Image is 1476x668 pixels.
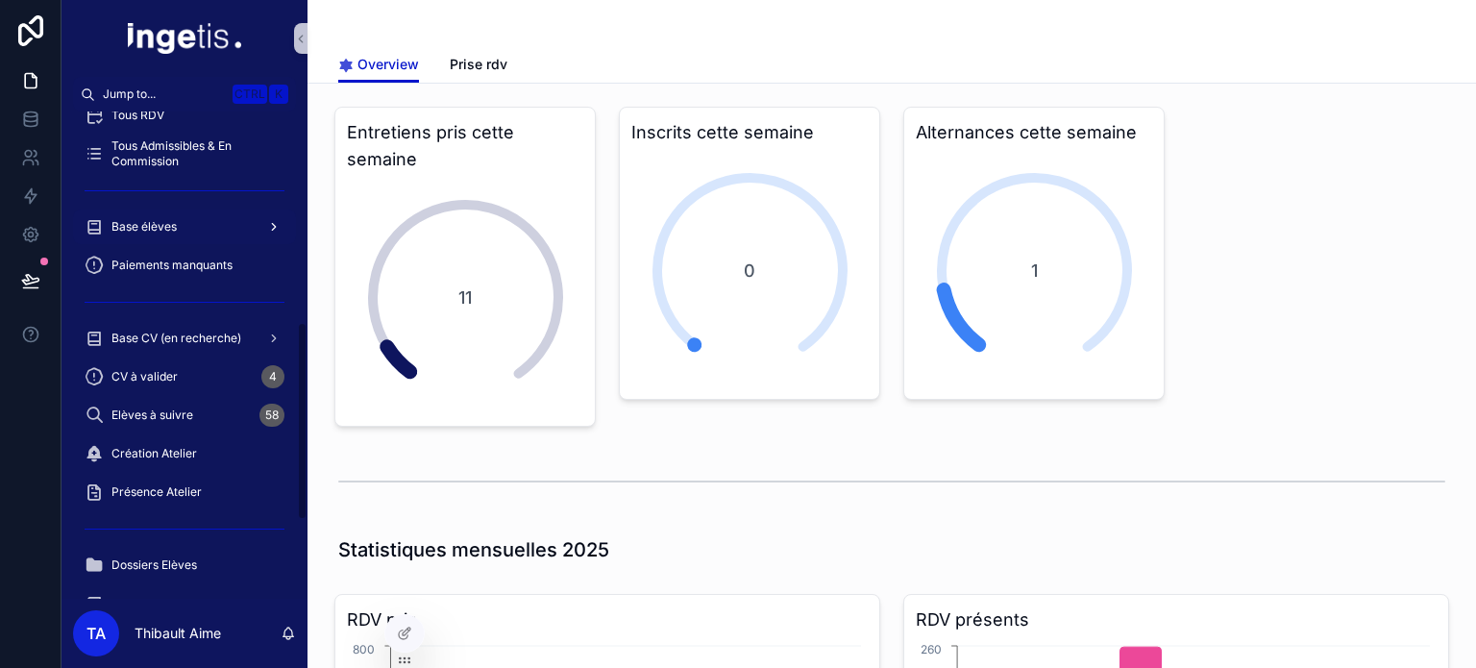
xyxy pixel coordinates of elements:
a: Elèves à suivre58 [73,398,296,433]
div: 58 [259,404,284,427]
a: Création Atelier [73,436,296,471]
button: Jump to...CtrlK [73,77,296,111]
span: Tous Admissibles & En Commission [111,138,277,169]
a: Tous Admissibles & En Commission [73,136,296,171]
img: App logo [128,23,241,54]
span: Présence Atelier [111,484,202,500]
span: Base CV (en recherche) [111,331,241,346]
a: Tous RDV [73,98,296,133]
span: Création Atelier [111,446,197,461]
span: Dossiers Elèves [111,557,197,573]
span: 11 [458,285,472,311]
a: Dossiers Elèves [73,548,296,582]
h3: RDV pris [347,606,868,633]
h3: Alternances cette semaine [916,119,1152,146]
h3: Inscrits cette semaine [631,119,868,146]
a: Archive Elèves [73,586,296,621]
span: 1 [1031,258,1038,285]
h1: Statistiques mensuelles 2025 [338,536,609,563]
a: Base élèves [73,210,296,244]
a: Overview [338,47,419,84]
a: Prise rdv [450,47,507,86]
p: Thibault Aime [135,624,221,643]
span: K [271,87,286,102]
tspan: 260 [921,642,942,656]
a: Base CV (en recherche) [73,321,296,356]
div: scrollable content [61,111,307,599]
a: Présence Atelier [73,475,296,509]
div: 4 [261,365,284,388]
span: Prise rdv [450,55,507,74]
span: Archive Elèves [111,596,192,611]
a: Paiements manquants [73,248,296,283]
span: Ctrl [233,85,267,104]
tspan: 800 [353,642,375,656]
span: Elèves à suivre [111,408,193,423]
span: Tous RDV [111,108,164,123]
span: 0 [744,258,755,285]
a: CV à valider4 [73,359,296,394]
h3: RDV présents [916,606,1437,633]
h3: Entretiens pris cette semaine [347,119,583,173]
span: Base élèves [111,219,177,235]
span: Jump to... [103,87,225,102]
span: Paiements manquants [111,258,233,273]
span: CV à valider [111,369,178,384]
span: TA [86,622,106,645]
span: Overview [357,55,419,74]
